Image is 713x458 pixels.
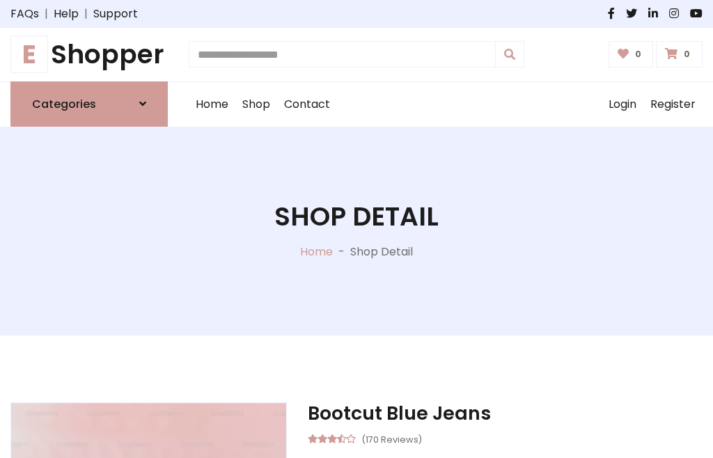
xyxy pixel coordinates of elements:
a: Login [602,82,643,127]
a: Shop [235,82,277,127]
span: | [39,6,54,22]
a: FAQs [10,6,39,22]
h3: Bootcut Blue Jeans [308,402,703,425]
span: | [79,6,93,22]
small: (170 Reviews) [361,430,422,447]
a: Home [189,82,235,127]
h1: Shop Detail [274,201,439,232]
span: 0 [680,48,694,61]
span: E [10,35,48,73]
a: 0 [656,41,703,68]
a: Categories [10,81,168,127]
a: Register [643,82,703,127]
h6: Categories [32,97,96,111]
a: Home [300,244,333,260]
a: EShopper [10,39,168,70]
p: - [333,244,350,260]
p: Shop Detail [350,244,413,260]
a: 0 [609,41,654,68]
a: Support [93,6,138,22]
h1: Shopper [10,39,168,70]
span: 0 [632,48,645,61]
a: Contact [277,82,337,127]
a: Help [54,6,79,22]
